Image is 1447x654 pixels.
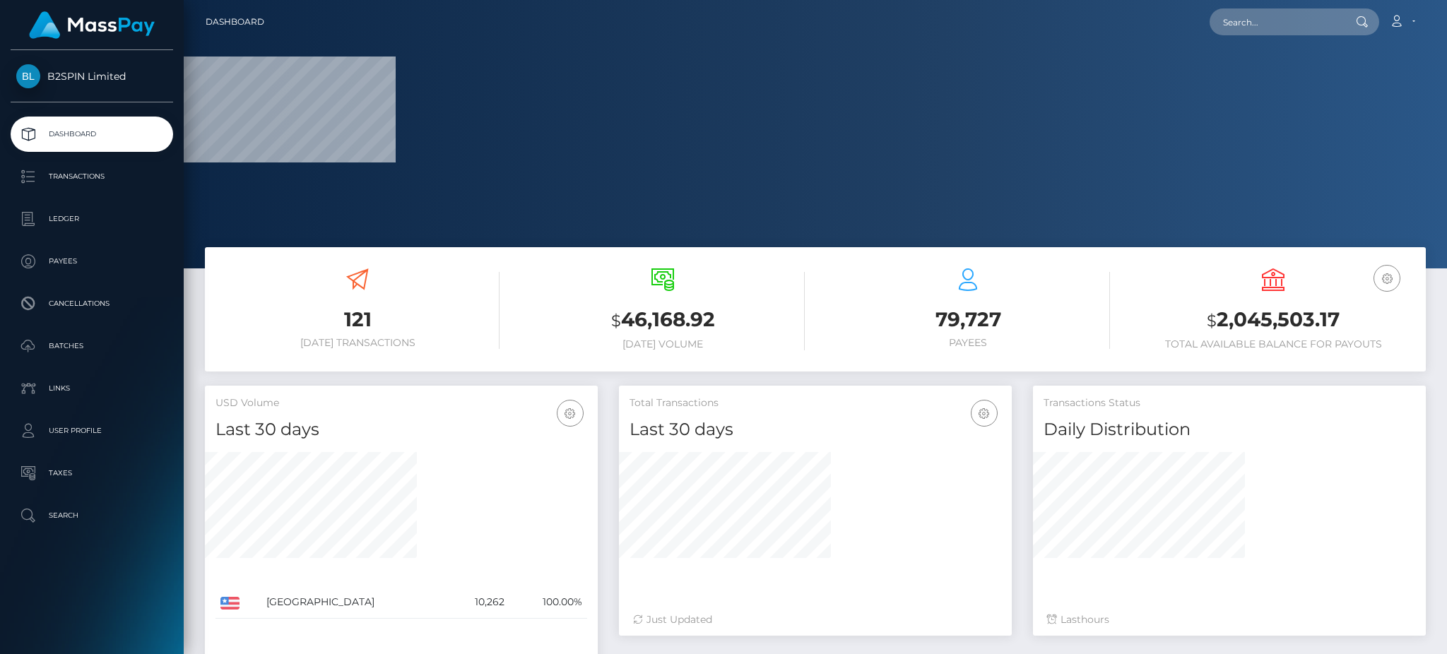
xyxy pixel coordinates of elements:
[215,396,587,410] h5: USD Volume
[16,251,167,272] p: Payees
[215,306,500,333] h3: 121
[16,505,167,526] p: Search
[220,597,240,610] img: US.png
[206,7,264,37] a: Dashboard
[16,335,167,357] p: Batches
[630,396,1001,410] h5: Total Transactions
[447,586,509,619] td: 10,262
[11,371,173,406] a: Links
[509,586,587,619] td: 100.00%
[11,159,173,194] a: Transactions
[11,456,173,491] a: Taxes
[1047,612,1412,627] div: Last hours
[16,293,167,314] p: Cancellations
[1044,417,1415,442] h4: Daily Distribution
[521,306,805,335] h3: 46,168.92
[11,498,173,533] a: Search
[11,201,173,237] a: Ledger
[611,311,621,331] small: $
[1210,8,1342,35] input: Search...
[16,208,167,230] p: Ledger
[16,420,167,441] p: User Profile
[11,413,173,448] a: User Profile
[11,286,173,321] a: Cancellations
[1131,306,1415,335] h3: 2,045,503.17
[11,244,173,279] a: Payees
[16,166,167,187] p: Transactions
[29,11,155,39] img: MassPay Logo
[16,64,40,88] img: B2SPIN Limited
[11,328,173,364] a: Batches
[11,70,173,83] span: B2SPIN Limited
[1207,311,1217,331] small: $
[1131,338,1415,350] h6: Total Available Balance for Payouts
[826,306,1110,333] h3: 79,727
[215,337,500,349] h6: [DATE] Transactions
[521,338,805,350] h6: [DATE] Volume
[215,417,587,442] h4: Last 30 days
[826,337,1110,349] h6: Payees
[16,378,167,399] p: Links
[261,586,447,619] td: [GEOGRAPHIC_DATA]
[11,117,173,152] a: Dashboard
[630,417,1001,442] h4: Last 30 days
[16,124,167,145] p: Dashboard
[633,612,998,627] div: Just Updated
[1044,396,1415,410] h5: Transactions Status
[16,463,167,484] p: Taxes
